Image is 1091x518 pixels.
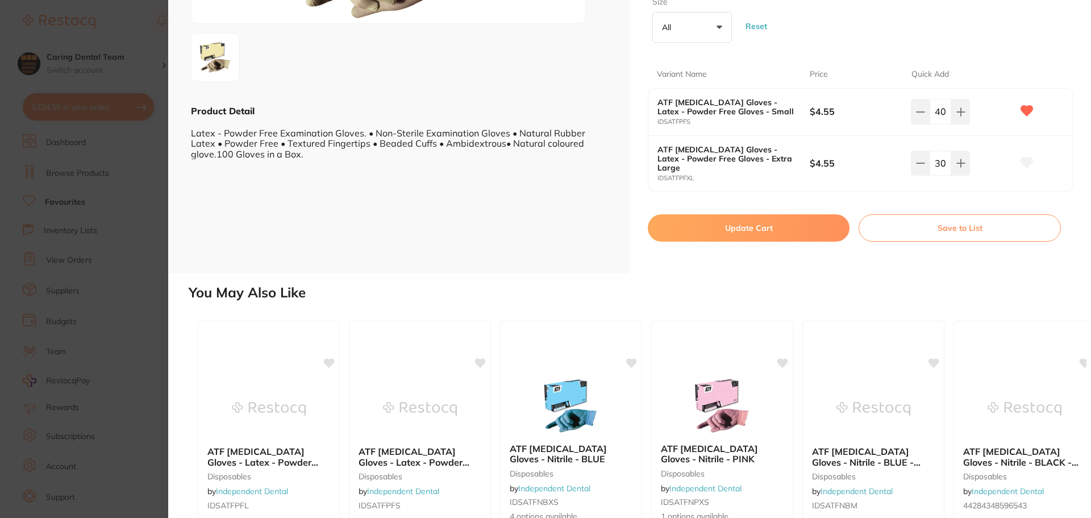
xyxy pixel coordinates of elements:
p: Price [810,69,828,80]
small: IDSATFNPXS [661,498,784,507]
span: by [812,486,893,496]
span: by [510,483,590,494]
small: IDSATFPFS [657,118,810,126]
b: ATF Dental Examination Gloves - Latex - Powder Free Gloves - Small [359,446,481,467]
img: MyZ3aWR0aD0xOTIw [195,37,236,78]
img: ATF Dental Examination Gloves - Nitrile - BLACK - Medium [988,380,1061,437]
b: $4.55 [810,105,901,118]
img: ATF Dental Examination Gloves - Latex - Powder Free Gloves - Large [232,380,306,437]
b: ATF [MEDICAL_DATA] Gloves - Latex - Powder Free Gloves - Extra Large [657,145,794,172]
small: disposables [812,472,935,481]
a: Independent Dental [367,486,439,496]
button: Update Cart [648,214,850,242]
button: Save to List [859,214,1061,242]
small: disposables [510,469,632,478]
b: ATF Dental Examination Gloves - Nitrile - BLACK - Medium [963,446,1086,467]
b: $4.55 [810,157,901,169]
small: disposables [359,472,481,481]
small: IDSATFPFXL [657,175,810,182]
b: ATF [MEDICAL_DATA] Gloves - Latex - Powder Free Gloves - Small [657,98,794,116]
button: All [652,12,732,43]
small: IDSATFNBM [812,501,935,510]
small: IDSATFNBXS [510,498,632,507]
div: Latex - Powder Free Examination Gloves. • Non-Sterile Examination Gloves • Natural Rubber Latex •... [191,117,607,159]
b: ATF Dental Examination Gloves - Latex - Powder Free Gloves - Large [207,446,330,467]
small: disposables [661,469,784,478]
img: ATF Dental Examination Gloves - Nitrile - PINK [685,378,759,434]
p: All [662,22,676,32]
small: IDSATFPFL [207,501,330,510]
span: by [963,486,1044,496]
a: Independent Dental [669,483,742,494]
small: disposables [963,472,1086,481]
b: ATF Dental Examination Gloves - Nitrile - BLUE - Medium [812,446,935,467]
a: Independent Dental [972,486,1044,496]
a: Independent Dental [518,483,590,494]
img: ATF Dental Examination Gloves - Nitrile - BLUE - Medium [836,380,910,437]
img: ATF Dental Examination Gloves - Nitrile - BLUE [534,378,608,434]
b: ATF Dental Examination Gloves - Nitrile - PINK [661,444,784,465]
small: IDSATFPFS [359,501,481,510]
span: by [207,486,288,496]
b: ATF Dental Examination Gloves - Nitrile - BLUE [510,444,632,465]
small: 44284348596543 [963,501,1086,510]
a: Independent Dental [821,486,893,496]
button: Reset [742,6,771,47]
b: Product Detail [191,105,255,117]
p: Variant Name [657,69,707,80]
h2: You May Also Like [189,285,1086,301]
small: disposables [207,472,330,481]
span: by [359,486,439,496]
span: by [661,483,742,494]
img: ATF Dental Examination Gloves - Latex - Powder Free Gloves - Small [383,380,457,437]
p: Quick Add [911,69,949,80]
a: Independent Dental [216,486,288,496]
